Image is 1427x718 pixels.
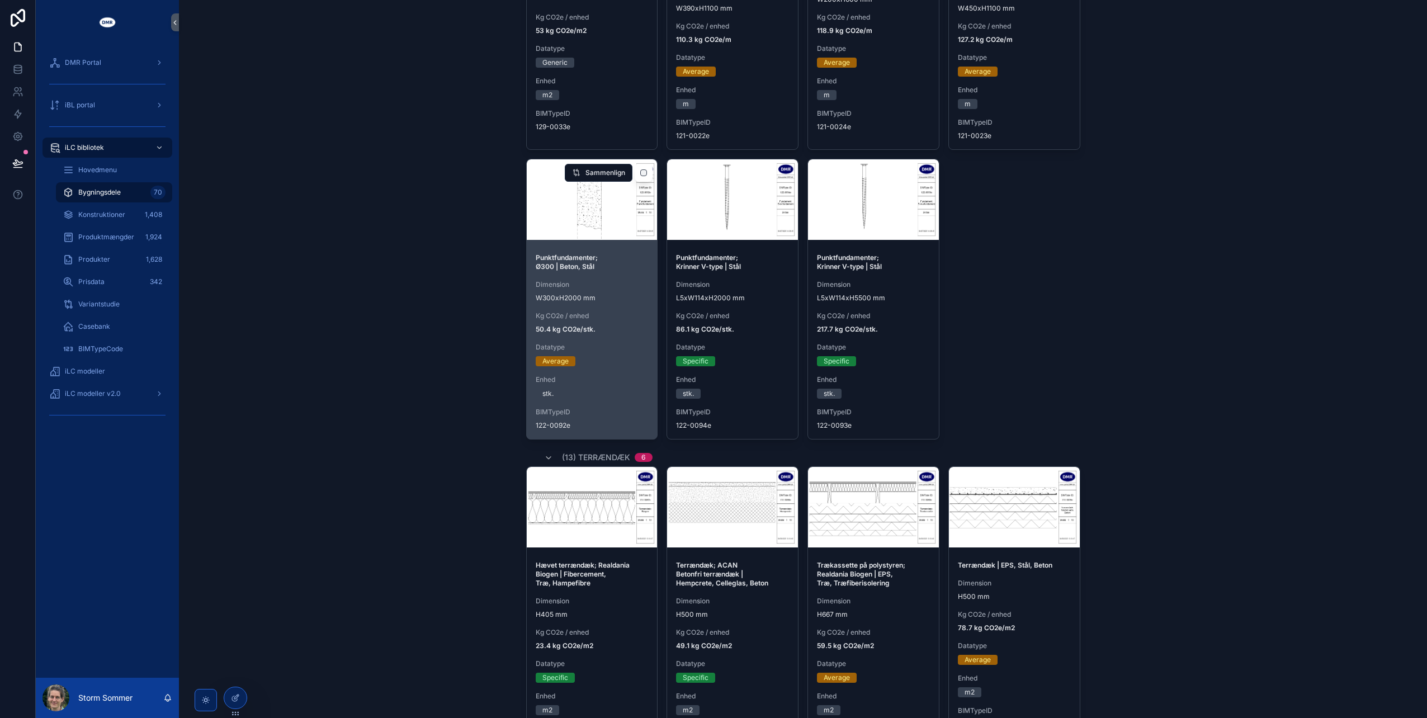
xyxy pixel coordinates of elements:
span: Bygningsdele [78,188,121,197]
div: Average [824,673,850,683]
span: Enhed [817,692,930,701]
span: BIMTypeID [817,408,930,417]
a: iLC bibliotek [42,138,172,158]
strong: 78.7 kg CO2e/m2 [958,623,1015,632]
span: BIMTypeCode [78,344,123,353]
div: 1,924 [142,230,166,244]
div: Specific [542,673,568,683]
div: Specific [683,673,708,683]
a: Hovedmenu [56,160,172,180]
a: DMR Portal [42,53,172,73]
span: Enhed [817,77,930,86]
span: Enhed [676,692,789,701]
span: H667 mm [817,610,930,619]
span: Datatype [817,659,930,668]
button: Sammenlign [565,164,632,182]
strong: 53 kg CO2e/m2 [536,26,587,35]
strong: Punktfundamenter; Krinner V-type | Stål [676,253,741,271]
strong: Trækassette på polystyren; Realdania Biogen | EPS, Træ, Træfiberisolering [817,561,907,587]
span: Dimension [536,597,649,606]
span: Kg CO2e / enhed [817,13,930,22]
div: m [824,90,830,100]
span: Datatype [536,44,649,53]
strong: 86.1 kg CO2e/stk. [676,325,734,333]
strong: Punktfundamenter; Krinner V-type | Stål [817,253,882,271]
span: Datatype [676,659,789,668]
strong: 217.7 kg CO2e/stk. [817,325,878,333]
span: Hovedmenu [78,166,117,174]
a: Casebank [56,317,172,337]
strong: Terrændæk | EPS, Stål, Beton [958,561,1052,569]
div: m2 [683,705,693,715]
span: Produkter [78,255,110,264]
span: Enhed [676,375,789,384]
img: App logo [98,13,116,31]
div: Snittegninger---Terrændæk---Sheet---131-0067e---Biogen.png [527,467,658,547]
div: Snittegninger---Fundament---Sheet---122-0093e---Skruefundament.png [808,159,939,240]
span: Dimension [958,579,1071,588]
div: m [683,99,689,109]
div: Average [965,655,991,665]
span: Kg CO2e / enhed [536,311,649,320]
a: Produkter1,628 [56,249,172,270]
div: Average [542,356,569,366]
div: m2 [824,705,834,715]
span: 122-0093e [817,421,930,430]
strong: 49.1 kg CO2e/m2 [676,641,732,650]
strong: 127.2 kg CO2e/m [958,35,1013,44]
span: Dimension [817,597,930,606]
span: Enhed [958,674,1071,683]
strong: 59.5 kg CO2e/m2 [817,641,874,650]
span: Kg CO2e / enhed [817,311,930,320]
span: iLC modeller [65,367,105,376]
span: Enhed [536,77,649,86]
div: m2 [542,705,552,715]
span: Dimension [676,597,789,606]
span: Kg CO2e / enhed [676,311,789,320]
a: BIMTypeCode [56,339,172,359]
span: 121-0024e [817,122,930,131]
div: scrollable content [36,45,179,438]
span: Datatype [817,44,930,53]
a: Bygningsdele70 [56,182,172,202]
span: H500 mm [958,592,1071,601]
div: Snittegninger---Fundament---Sheet---122-0092e---Punktfundament.png [527,159,658,240]
span: BIMTypeID [676,118,789,127]
strong: Terrændæk; ACAN Betonfri terrændæk | Hempcrete, Celleglas, Beton [676,561,768,587]
span: 122-0092e [536,421,649,430]
div: m [965,99,971,109]
strong: 110.3 kg CO2e/m [676,35,731,44]
span: 129-0033e [536,122,649,131]
span: BIMTypeID [817,109,930,118]
span: Datatype [536,659,649,668]
span: Produktmængder [78,233,134,242]
div: Snittegninger---Terrændæk---Sheet---131-0005e---100mm-arm--Beton.png [949,467,1080,547]
span: H405 mm [536,610,649,619]
span: 122-0094e [676,421,789,430]
span: 121-0023e [958,131,1071,140]
div: m2 [965,687,975,697]
span: Dimension [817,280,930,289]
div: stk. [542,389,554,399]
a: Punktfundamenter; Krinner V-type | StålDimensionL5xW114xH2000 mmKg CO2e / enhed86.1 kg CO2e/stk.D... [667,159,798,440]
strong: Hævet terrændæk; Realdania Biogen | Fibercement, Træ, Hampefibre [536,561,631,587]
span: W390xH1100 mm [676,4,789,13]
span: BIMTypeID [536,408,649,417]
div: Generic [542,58,568,68]
div: 1,628 [143,253,166,266]
div: stk. [824,389,835,399]
span: BIMTypeID [676,408,789,417]
span: Kg CO2e / enhed [817,628,930,637]
span: Enhed [817,375,930,384]
div: stk. [683,389,694,399]
a: iLC modeller v2.0 [42,384,172,404]
span: BIMTypeID [958,706,1071,715]
div: Average [824,58,850,68]
span: Kg CO2e / enhed [958,610,1071,619]
span: DMR Portal [65,58,101,67]
span: Kg CO2e / enhed [536,13,649,22]
span: Konstruktioner [78,210,125,219]
div: m2 [542,90,552,100]
div: Average [965,67,991,77]
span: Datatype [958,641,1071,650]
